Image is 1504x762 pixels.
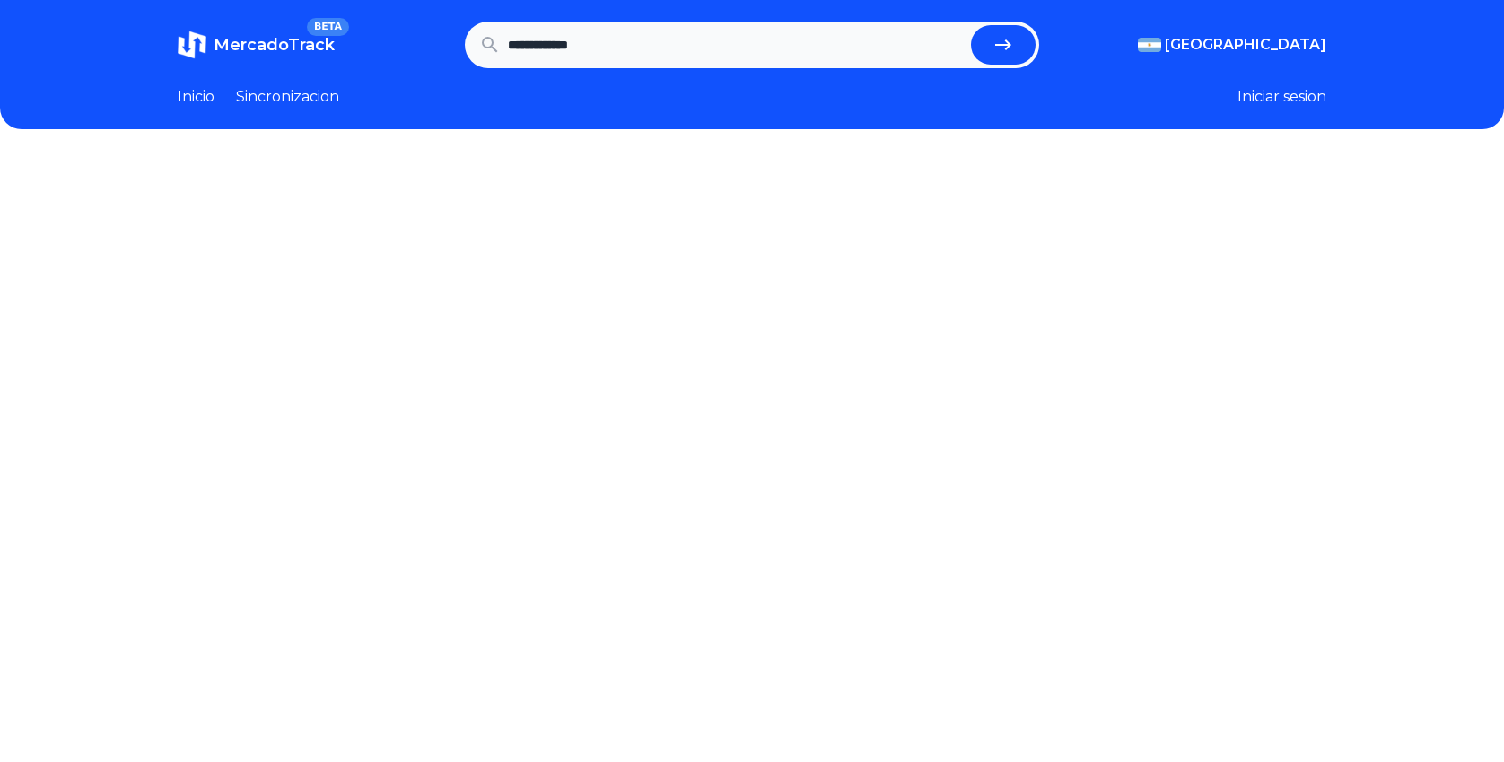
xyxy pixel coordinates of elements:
[1138,34,1326,56] button: [GEOGRAPHIC_DATA]
[307,18,349,36] span: BETA
[1138,38,1161,52] img: Argentina
[178,31,206,59] img: MercadoTrack
[214,35,335,55] span: MercadoTrack
[1165,34,1326,56] span: [GEOGRAPHIC_DATA]
[236,86,339,108] a: Sincronizacion
[178,86,214,108] a: Inicio
[1237,86,1326,108] button: Iniciar sesion
[178,31,335,59] a: MercadoTrackBETA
